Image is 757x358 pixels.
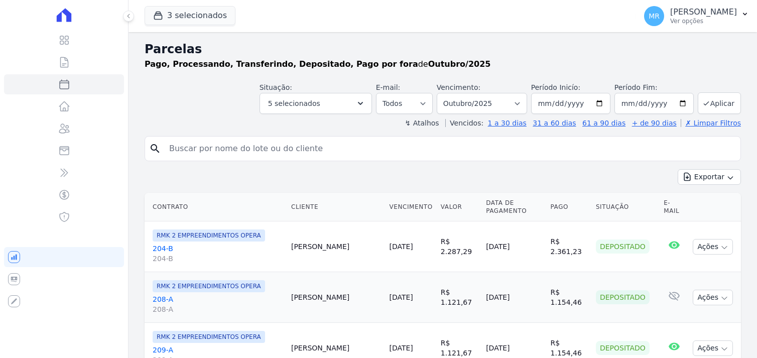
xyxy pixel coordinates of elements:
[153,331,265,343] span: RMK 2 EMPREENDIMENTOS OPERA
[389,293,413,301] a: [DATE]
[153,294,283,314] a: 208-A208-A
[437,83,480,91] label: Vencimento:
[153,254,283,264] span: 204-B
[153,280,265,292] span: RMK 2 EMPREENDIMENTOS OPERA
[163,139,736,159] input: Buscar por nome do lote ou do cliente
[531,83,580,91] label: Período Inicío:
[437,221,482,272] td: R$ 2.287,29
[596,240,650,254] div: Depositado
[670,17,737,25] p: Ver opções
[153,244,283,264] a: 204-B204-B
[445,119,483,127] label: Vencidos:
[405,119,439,127] label: ↯ Atalhos
[698,92,741,114] button: Aplicar
[681,119,741,127] a: ✗ Limpar Filtros
[482,221,546,272] td: [DATE]
[428,59,491,69] strong: Outubro/2025
[145,40,741,58] h2: Parcelas
[678,169,741,185] button: Exportar
[547,221,592,272] td: R$ 2.361,23
[376,83,401,91] label: E-mail:
[287,272,386,323] td: [PERSON_NAME]
[260,93,372,114] button: 5 selecionados
[547,193,592,221] th: Pago
[437,193,482,221] th: Valor
[649,13,660,20] span: MR
[482,272,546,323] td: [DATE]
[437,272,482,323] td: R$ 1.121,67
[533,119,576,127] a: 31 a 60 dias
[488,119,527,127] a: 1 a 30 dias
[693,239,733,255] button: Ações
[596,290,650,304] div: Depositado
[260,83,292,91] label: Situação:
[145,58,490,70] p: de
[145,193,287,221] th: Contrato
[149,143,161,155] i: search
[389,243,413,251] a: [DATE]
[693,290,733,305] button: Ações
[693,340,733,356] button: Ações
[660,193,689,221] th: E-mail
[145,6,235,25] button: 3 selecionados
[596,341,650,355] div: Depositado
[153,304,283,314] span: 208-A
[670,7,737,17] p: [PERSON_NAME]
[614,82,694,93] label: Período Fim:
[385,193,436,221] th: Vencimento
[632,119,677,127] a: + de 90 dias
[482,193,546,221] th: Data de Pagamento
[547,272,592,323] td: R$ 1.154,46
[592,193,660,221] th: Situação
[268,97,320,109] span: 5 selecionados
[389,344,413,352] a: [DATE]
[582,119,625,127] a: 61 a 90 dias
[145,59,418,69] strong: Pago, Processando, Transferindo, Depositado, Pago por fora
[287,221,386,272] td: [PERSON_NAME]
[636,2,757,30] button: MR [PERSON_NAME] Ver opções
[153,229,265,242] span: RMK 2 EMPREENDIMENTOS OPERA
